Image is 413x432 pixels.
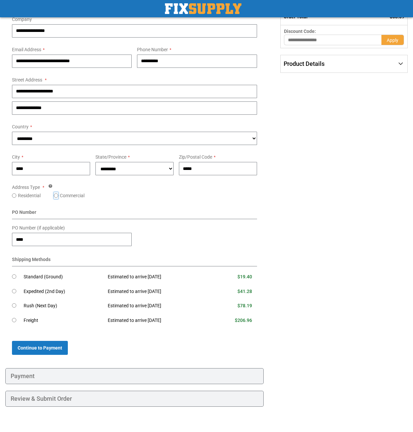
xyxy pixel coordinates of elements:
span: Address Type [12,185,40,190]
span: Street Address [12,77,42,82]
span: Product Details [284,60,325,67]
button: Apply [381,35,404,45]
label: Residential [18,192,41,199]
td: Standard (Ground) [24,270,103,284]
div: PO Number [12,209,257,219]
td: Freight [24,313,103,328]
span: Discount Code: [284,29,316,34]
button: Continue to Payment [12,341,68,355]
span: $19.40 [237,274,252,279]
span: Email Address [12,47,41,52]
img: Fix Industrial Supply [165,3,241,14]
span: $78.19 [237,303,252,308]
td: Expedited (2nd Day) [24,284,103,299]
td: Estimated to arrive [DATE] [103,270,210,284]
span: City [12,154,20,160]
div: Review & Submit Order [5,391,264,407]
span: Company [12,17,32,22]
span: $41.28 [237,289,252,294]
span: PO Number (if applicable) [12,225,65,230]
a: store logo [165,3,241,14]
td: Estimated to arrive [DATE] [103,313,210,328]
td: Estimated to arrive [DATE] [103,299,210,313]
span: Phone Number [137,47,168,52]
td: Rush (Next Day) [24,299,103,313]
span: Country [12,124,29,129]
span: Apply [387,38,398,43]
span: Zip/Postal Code [179,154,212,160]
span: State/Province [95,154,126,160]
div: Shipping Methods [12,256,257,266]
td: Estimated to arrive [DATE] [103,284,210,299]
span: $206.96 [235,318,252,323]
label: Commercial [60,192,84,199]
div: Payment [5,368,264,384]
span: Continue to Payment [18,345,62,351]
